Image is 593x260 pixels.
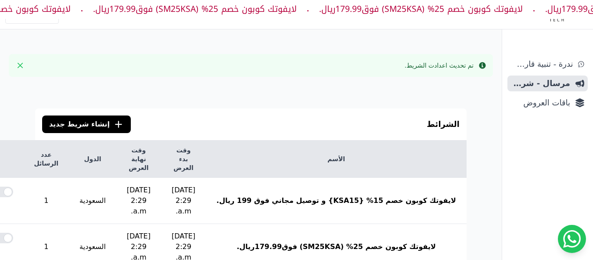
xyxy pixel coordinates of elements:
th: لايفوتك كوبون خصم 15% {KSA15} و توصيل مجاني فوق 199 ريال. [206,178,467,224]
th: عدد الرسائل [24,141,69,178]
th: الأسم [206,141,467,178]
td: [DATE] 2:29 a.m. [161,178,206,224]
th: الدول [69,141,116,178]
td: السعودية [69,178,116,224]
h3: الشرائط [427,118,460,130]
span: مرسال - شريط دعاية [511,77,570,90]
td: [DATE] 2:29 a.m. [116,178,161,224]
span: ندرة - تنبية قارب علي النفاذ [511,58,573,70]
th: وقت نهاية العرض [116,141,161,178]
span: باقات العروض [511,97,570,109]
span: إنشاء شريط جديد [49,119,110,130]
button: Close [13,58,27,72]
div: تم تحديث اعدادت الشريط. [405,61,474,70]
a: لايفوتك كوبون خصم 25% (SM25KSA) فوق179.99ريال. [95,1,299,17]
a: لايفوتك كوبون خصم 25% (SM25KSA) فوق179.99ريال. [321,1,525,17]
td: 1 [24,178,69,224]
th: وقت بدء العرض [161,141,206,178]
a: إنشاء شريط جديد [42,116,131,133]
